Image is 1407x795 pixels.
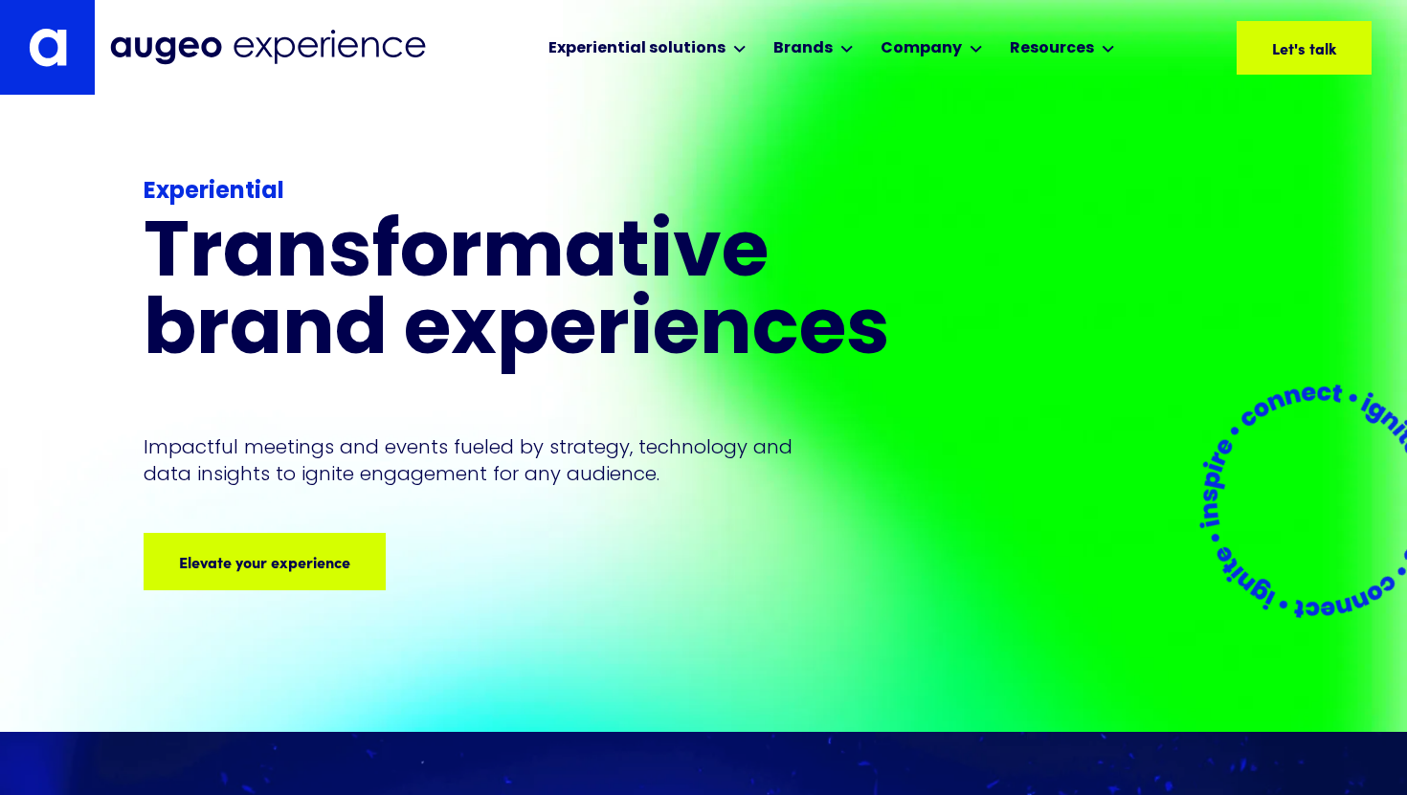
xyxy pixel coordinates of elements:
div: Experiential solutions [548,37,726,60]
a: Elevate your experience [144,533,386,590]
div: Experiential [144,175,971,210]
div: Resources [1010,37,1094,60]
img: Augeo's "a" monogram decorative logo in white. [29,28,67,67]
div: Company [881,37,962,60]
p: Impactful meetings and events fueled by strategy, technology and data insights to ignite engageme... [144,433,802,487]
div: Brands [773,37,833,60]
img: Augeo Experience business unit full logo in midnight blue. [110,30,426,65]
h1: Transformative brand experiences [144,217,971,372]
a: Let's talk [1237,21,1372,75]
